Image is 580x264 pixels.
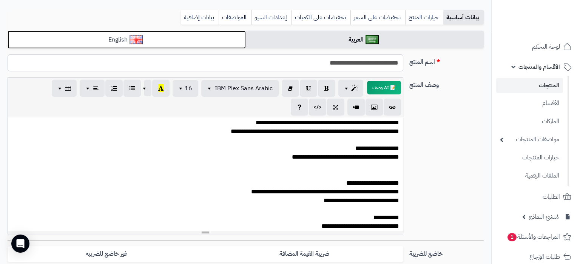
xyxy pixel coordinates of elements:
span: المراجعات والأسئلة [507,232,560,242]
a: لوحة التحكم [496,38,575,56]
img: العربية [366,35,379,44]
div: Open Intercom Messenger [11,235,29,253]
a: الأقسام [496,95,563,111]
button: 📝 AI وصف [367,81,401,94]
a: الماركات [496,113,563,130]
span: مُنشئ النماذج [529,212,559,222]
button: 16 [173,80,198,97]
span: 16 [185,84,192,93]
label: ضريبة القيمة المضافة [205,246,403,262]
label: غير خاضع للضريبه [8,246,205,262]
a: خيارات المنتجات [496,150,563,166]
span: لوحة التحكم [532,42,560,52]
span: IBM Plex Sans Arabic [215,84,273,93]
a: الملفات الرقمية [496,168,563,184]
a: English [8,31,246,49]
a: تخفيضات على السعر [350,10,405,25]
button: IBM Plex Sans Arabic [201,80,279,97]
span: الطلبات [543,191,560,202]
span: الأقسام والمنتجات [518,62,560,72]
label: وصف المنتج [406,77,487,90]
a: الطلبات [496,188,575,206]
a: المراجعات والأسئلة1 [496,228,575,246]
a: إعدادات السيو [251,10,292,25]
span: 1 [507,233,517,241]
img: English [130,35,143,44]
a: العربية [246,31,484,49]
a: بيانات إضافية [181,10,219,25]
label: اسم المنتج [406,54,487,66]
span: طلبات الإرجاع [529,252,560,262]
a: المواصفات [219,10,251,25]
a: تخفيضات على الكميات [292,10,350,25]
a: خيارات المنتج [405,10,443,25]
a: المنتجات [496,78,563,93]
a: بيانات أساسية [443,10,484,25]
label: خاضع للضريبة [406,246,487,258]
a: مواصفات المنتجات [496,131,563,148]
